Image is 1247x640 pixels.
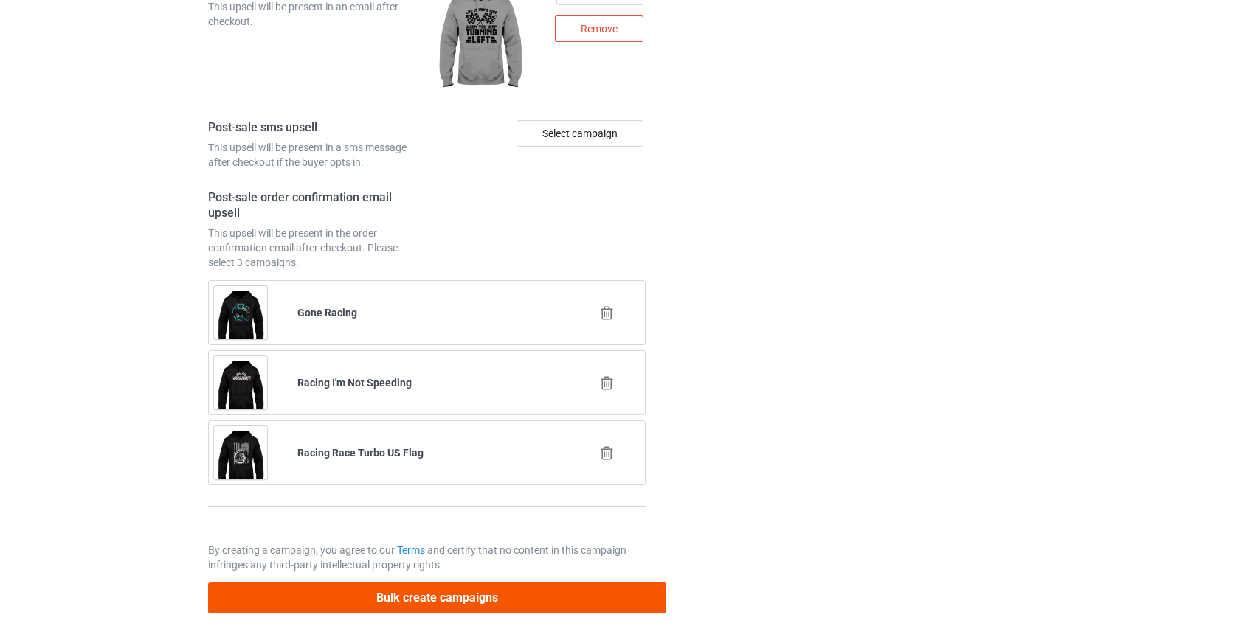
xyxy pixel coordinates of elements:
[517,120,643,147] div: Select campaign
[397,544,425,556] a: Terms
[208,140,422,170] div: This upsell will be present in a sms message after checkout if the buyer opts in.
[297,447,424,459] b: Racing Race Turbo US Flag
[297,377,412,389] b: Racing I'm Not Speeding
[208,582,667,613] button: Bulk create campaigns
[208,226,422,270] div: This upsell will be present in the order confirmation email after checkout. Please select 3 campa...
[208,543,646,572] p: By creating a campaign, you agree to our and certify that no content in this campaign infringes a...
[555,15,643,42] div: Remove
[297,307,357,319] b: Gone Racing
[208,120,422,136] h4: Post-sale sms upsell
[208,190,422,220] h4: Post-sale order confirmation email upsell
